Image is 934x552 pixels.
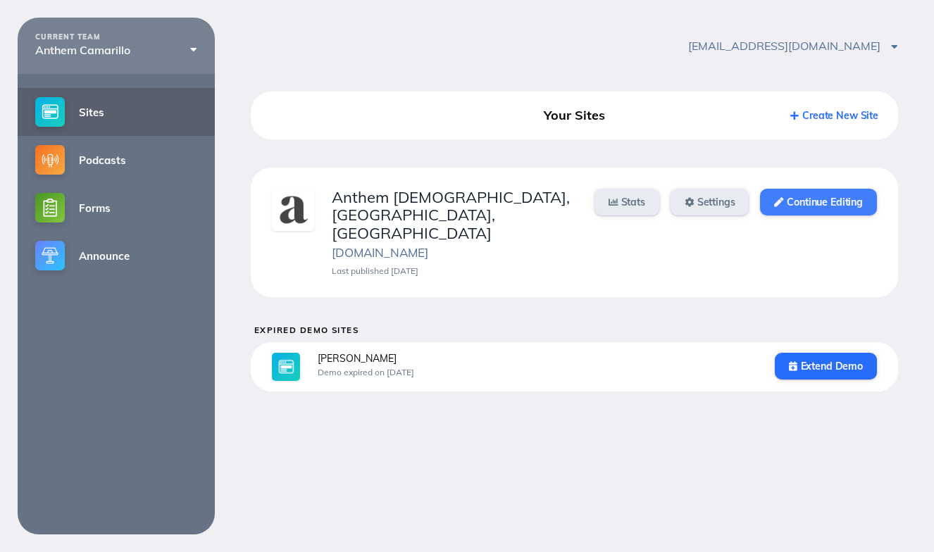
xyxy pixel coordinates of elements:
div: Anthem Camarillo [35,44,197,56]
img: 0n5e3kwwxbuc3jxm.jpg [272,189,314,231]
div: Last published [DATE] [332,266,577,276]
div: CURRENT TEAM [35,33,197,42]
img: announce-small@2x.png [35,241,65,270]
div: [PERSON_NAME] [318,353,757,364]
a: Continue Editing [760,189,876,215]
img: sites-small@2x.png [35,97,65,127]
a: Sites [18,88,215,136]
img: podcasts-small@2x.png [35,145,65,175]
a: Announce [18,232,215,280]
a: Forms [18,184,215,232]
a: Extend Demo [775,353,877,379]
a: Create New Site [790,109,878,122]
img: sites-large@2x.jpg [272,353,300,381]
a: Stats [594,189,659,215]
div: Demo expired on [DATE] [318,368,757,377]
h5: Expired Demo Sites [254,325,898,334]
a: Settings [671,189,749,215]
a: Podcasts [18,136,215,184]
div: Your Sites [473,103,676,128]
span: [EMAIL_ADDRESS][DOMAIN_NAME] [688,39,898,53]
img: forms-small@2x.png [35,193,65,222]
a: [DOMAIN_NAME] [332,245,428,260]
div: Anthem [DEMOGRAPHIC_DATA], [GEOGRAPHIC_DATA], [GEOGRAPHIC_DATA] [332,189,577,242]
